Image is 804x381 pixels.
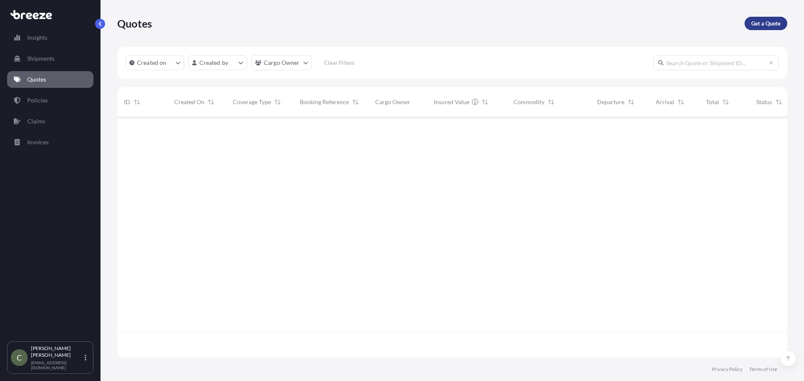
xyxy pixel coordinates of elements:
[27,75,46,84] p: Quotes
[676,97,686,107] button: Sort
[721,97,731,107] button: Sort
[206,97,216,107] button: Sort
[712,366,742,373] a: Privacy Policy
[656,98,674,106] span: Arrival
[27,54,54,63] p: Shipments
[706,98,719,106] span: Total
[350,97,361,107] button: Sort
[27,138,49,146] p: Invoices
[480,97,490,107] button: Sort
[233,98,271,106] span: Coverage Type
[653,55,779,70] input: Search Quote or Shipment ID...
[199,59,229,67] p: Created by
[745,17,787,30] a: Get a Quote
[7,113,93,130] a: Claims
[7,71,93,88] a: Quotes
[546,97,556,107] button: Sort
[324,59,355,67] p: Clear Filters
[316,56,363,69] button: Clear Filters
[756,98,772,106] span: Status
[273,97,283,107] button: Sort
[597,98,624,106] span: Departure
[300,98,349,106] span: Booking Reference
[137,59,167,67] p: Created on
[434,98,469,106] span: Insured Value
[126,55,184,70] button: createdOn Filter options
[7,134,93,151] a: Invoices
[117,17,152,30] p: Quotes
[27,96,48,105] p: Policies
[31,345,83,358] p: [PERSON_NAME] [PERSON_NAME]
[124,98,130,106] span: ID
[513,98,544,106] span: Commodity
[264,59,300,67] p: Cargo Owner
[375,98,410,106] span: Cargo Owner
[774,97,784,107] button: Sort
[7,50,93,67] a: Shipments
[7,29,93,46] a: Insights
[188,55,247,70] button: createdBy Filter options
[7,92,93,109] a: Policies
[27,117,45,125] p: Claims
[132,97,142,107] button: Sort
[174,98,204,106] span: Created On
[31,360,83,370] p: [EMAIL_ADDRESS][DOMAIN_NAME]
[27,33,47,42] p: Insights
[751,19,781,28] p: Get a Quote
[749,366,777,373] a: Terms of Use
[17,353,22,362] span: C
[251,55,312,70] button: cargoOwner Filter options
[626,97,636,107] button: Sort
